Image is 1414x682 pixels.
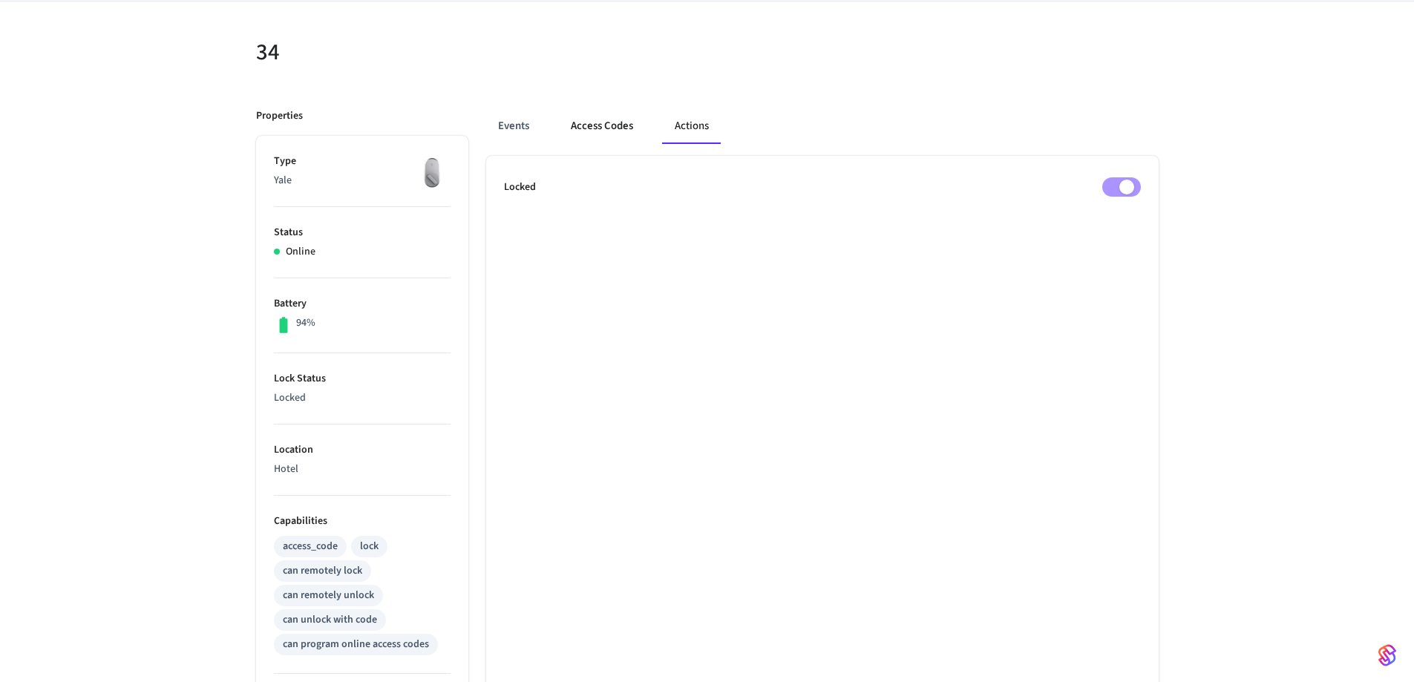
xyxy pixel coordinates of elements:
button: Events [486,108,541,144]
p: Yale [274,173,451,188]
p: Lock Status [274,371,451,387]
div: can remotely unlock [283,588,374,603]
img: August Wifi Smart Lock 3rd Gen, Silver, Front [413,154,451,191]
p: Online [286,244,315,260]
h5: 34 [256,37,698,68]
button: Actions [663,108,721,144]
p: Capabilities [274,514,451,529]
img: SeamLogoGradient.69752ec5.svg [1378,643,1396,667]
p: Type [274,154,451,169]
div: ant example [486,108,1159,144]
p: Locked [274,390,451,406]
div: can program online access codes [283,637,429,652]
p: Location [274,442,451,458]
p: Status [274,225,451,240]
p: Hotel [274,462,451,477]
p: 94% [296,315,315,331]
p: Properties [256,108,303,124]
p: Locked [504,180,536,195]
div: access_code [283,539,338,554]
div: lock [360,539,379,554]
button: Access Codes [559,108,645,144]
p: Battery [274,296,451,312]
div: can unlock with code [283,612,377,628]
div: can remotely lock [283,563,362,579]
